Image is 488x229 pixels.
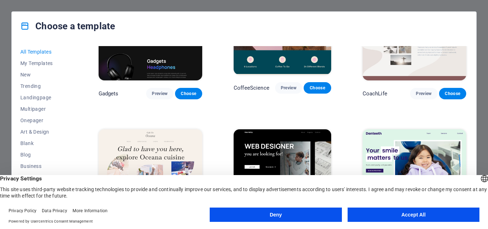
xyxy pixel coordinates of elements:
span: Blank [20,140,67,146]
button: Preview [146,88,173,99]
span: Art & Design [20,129,67,135]
button: New [20,69,67,80]
button: Choose [175,88,202,99]
button: Choose [304,82,331,94]
button: Blank [20,138,67,149]
span: Landingpage [20,95,67,100]
span: Choose [445,91,460,96]
span: Onepager [20,118,67,123]
p: CoachLife [363,90,387,97]
h4: Choose a template [20,20,115,32]
span: My Templates [20,60,67,66]
button: Trending [20,80,67,92]
img: Denteeth [363,129,466,225]
span: Multipager [20,106,67,112]
span: Preview [152,91,168,96]
button: Business [20,160,67,172]
span: Choose [181,91,196,96]
button: Landingpage [20,92,67,103]
button: Blog [20,149,67,160]
span: All Templates [20,49,67,55]
span: Blog [20,152,67,158]
span: Education & Culture [20,175,67,180]
button: All Templates [20,46,67,58]
span: New [20,72,67,78]
span: Choose [309,85,325,91]
button: Choose [439,88,466,99]
button: Art & Design [20,126,67,138]
button: Preview [275,82,302,94]
span: Preview [416,91,432,96]
button: Education & Culture [20,172,67,183]
span: Preview [281,85,297,91]
button: Multipager [20,103,67,115]
span: Trending [20,83,67,89]
button: Onepager [20,115,67,126]
p: CoffeeScience [234,84,269,91]
p: Gadgets [99,90,119,97]
span: Business [20,163,67,169]
button: Preview [410,88,437,99]
img: Cafe de Oceana [99,129,202,225]
img: Max Hatzy [234,129,331,219]
button: My Templates [20,58,67,69]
